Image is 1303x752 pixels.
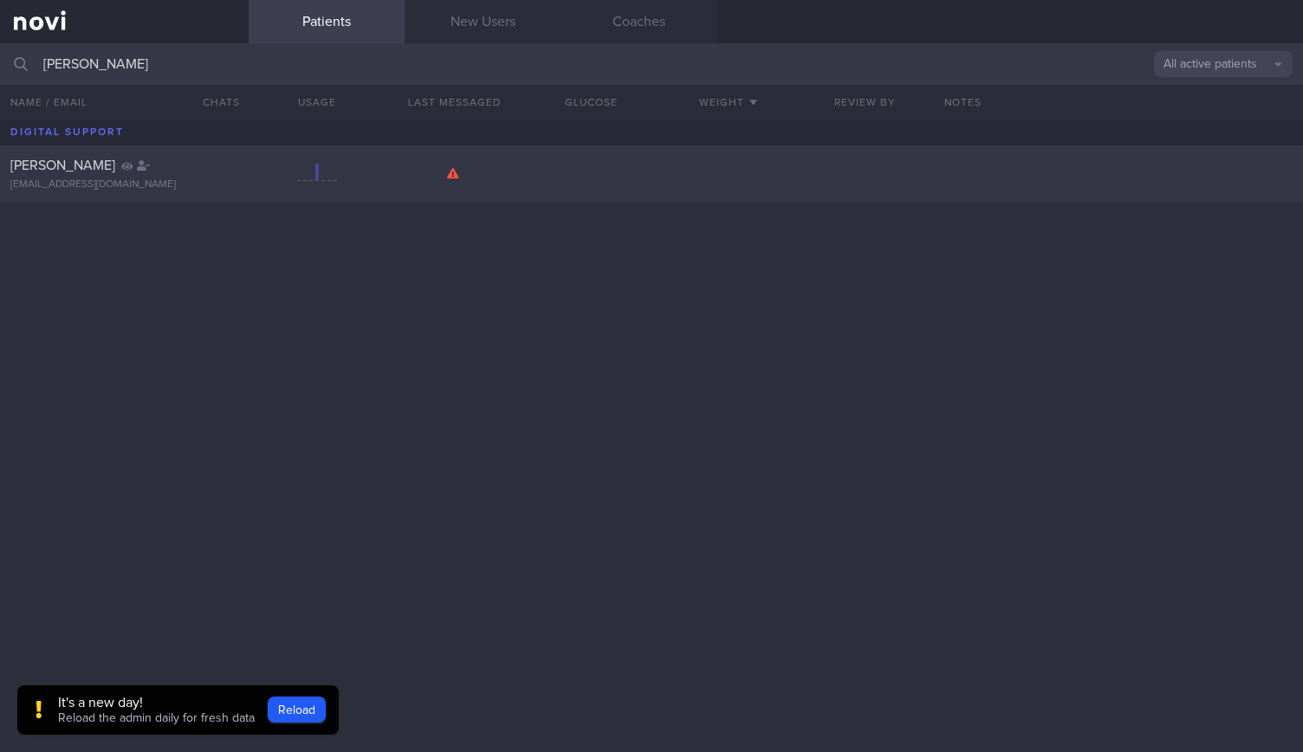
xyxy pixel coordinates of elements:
[1154,51,1293,77] button: All active patients
[10,178,238,191] div: [EMAIL_ADDRESS][DOMAIN_NAME]
[249,85,386,120] div: Usage
[268,697,326,723] button: Reload
[386,85,522,120] button: Last Messaged
[797,85,934,120] button: Review By
[58,694,255,711] div: It's a new day!
[660,85,797,120] button: Weight
[179,85,249,120] button: Chats
[10,159,115,172] span: [PERSON_NAME]
[934,85,1303,120] div: Notes
[58,712,255,724] span: Reload the admin daily for fresh data
[522,85,659,120] button: Glucose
